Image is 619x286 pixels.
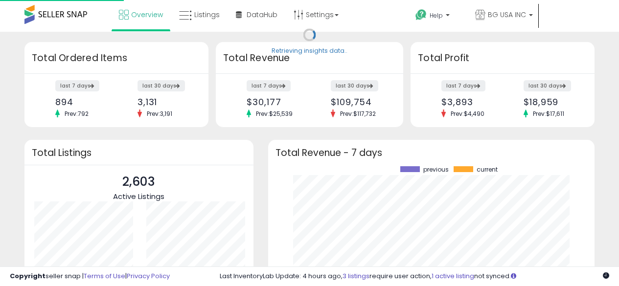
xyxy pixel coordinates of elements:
[477,166,498,173] span: current
[138,80,185,91] label: last 30 days
[223,51,396,65] h3: Total Revenue
[335,110,381,118] span: Prev: $117,732
[131,10,163,20] span: Overview
[488,10,526,20] span: BG USA INC
[331,80,378,91] label: last 30 days
[55,97,109,107] div: 894
[247,80,291,91] label: last 7 days
[113,191,164,201] span: Active Listings
[55,80,99,91] label: last 7 days
[528,110,569,118] span: Prev: $17,611
[415,9,427,21] i: Get Help
[127,271,170,281] a: Privacy Policy
[441,80,485,91] label: last 7 days
[138,97,191,107] div: 3,131
[524,97,577,107] div: $18,959
[247,10,277,20] span: DataHub
[446,110,489,118] span: Prev: $4,490
[423,166,449,173] span: previous
[113,173,164,191] p: 2,603
[275,149,587,156] h3: Total Revenue - 7 days
[142,110,177,118] span: Prev: 3,191
[430,11,443,20] span: Help
[432,271,474,281] a: 1 active listing
[247,97,302,107] div: $30,177
[511,273,516,279] i: Click here to read more about un-synced listings.
[272,47,347,56] div: Retrieving insights data..
[418,51,587,65] h3: Total Profit
[60,110,93,118] span: Prev: 792
[10,272,170,281] div: seller snap | |
[84,271,125,281] a: Terms of Use
[441,97,495,107] div: $3,893
[343,271,369,281] a: 3 listings
[194,10,220,20] span: Listings
[524,80,571,91] label: last 30 days
[32,149,246,156] h3: Total Listings
[10,271,46,281] strong: Copyright
[251,110,298,118] span: Prev: $25,539
[408,1,466,32] a: Help
[220,272,609,281] div: Last InventoryLab Update: 4 hours ago, require user action, not synced.
[32,51,201,65] h3: Total Ordered Items
[331,97,386,107] div: $109,754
